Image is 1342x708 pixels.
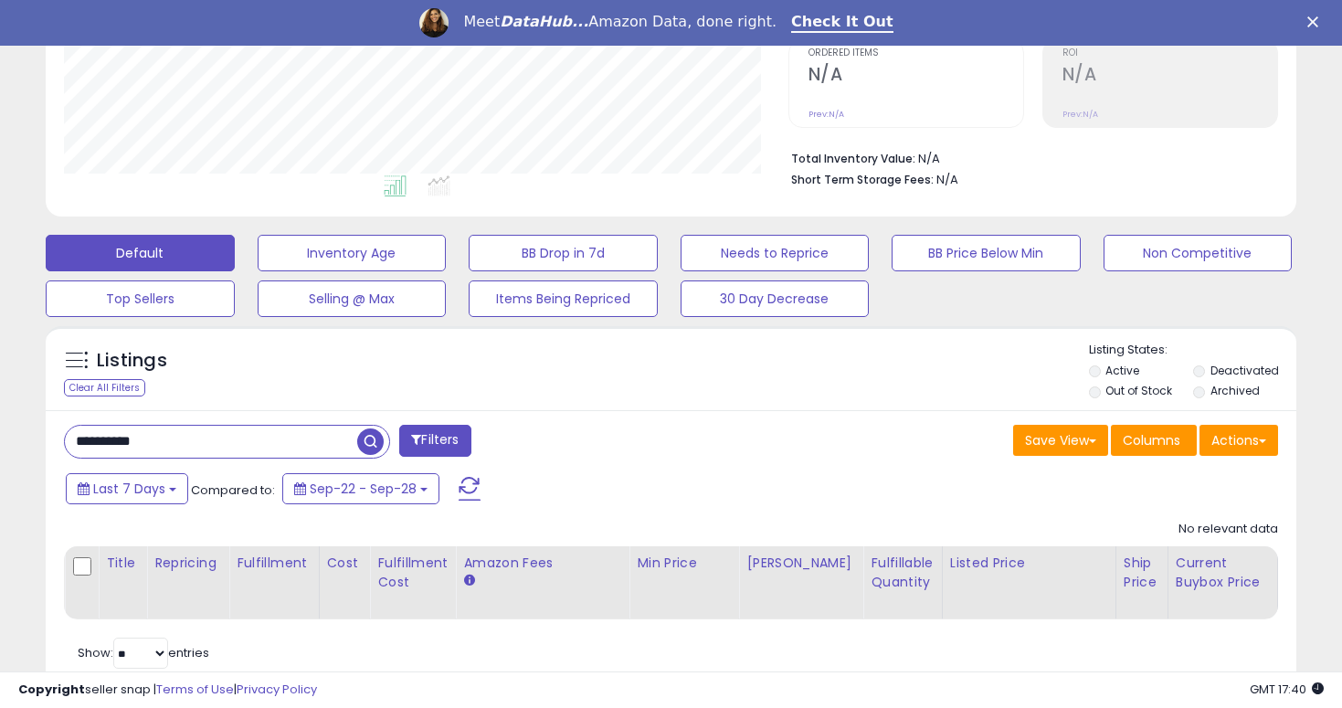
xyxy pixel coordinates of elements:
small: Prev: N/A [808,109,844,120]
div: [PERSON_NAME] [746,554,855,573]
h5: Listings [97,348,167,374]
button: Selling @ Max [258,280,447,317]
p: Listing States: [1089,342,1296,359]
button: Actions [1199,425,1278,456]
b: Short Term Storage Fees: [791,172,934,187]
span: Sep-22 - Sep-28 [310,480,417,498]
div: Meet Amazon Data, done right. [463,13,777,31]
span: N/A [936,171,958,188]
div: Fulfillment [237,554,311,573]
button: Columns [1111,425,1197,456]
div: Clear All Filters [64,379,145,396]
label: Out of Stock [1105,383,1172,398]
button: Needs to Reprice [681,235,870,271]
button: Non Competitive [1104,235,1293,271]
button: Items Being Repriced [469,280,658,317]
label: Active [1105,363,1139,378]
button: Top Sellers [46,280,235,317]
span: Show: entries [78,644,209,661]
div: Current Buybox Price [1176,554,1270,592]
div: Cost [327,554,363,573]
img: Profile image for Georgie [419,8,449,37]
a: Check It Out [791,13,893,33]
button: 30 Day Decrease [681,280,870,317]
div: Title [106,554,139,573]
span: 2025-10-6 17:40 GMT [1250,681,1324,698]
span: Last 7 Days [93,480,165,498]
button: BB Drop in 7d [469,235,658,271]
div: Fulfillable Quantity [871,554,934,592]
div: Min Price [637,554,731,573]
small: Amazon Fees. [463,573,474,589]
div: Listed Price [950,554,1108,573]
button: Last 7 Days [66,473,188,504]
button: Sep-22 - Sep-28 [282,473,439,504]
small: Prev: N/A [1062,109,1098,120]
h2: N/A [808,64,1023,89]
div: Close [1307,16,1326,27]
i: DataHub... [500,13,588,30]
strong: Copyright [18,681,85,698]
div: Amazon Fees [463,554,621,573]
button: Default [46,235,235,271]
button: Save View [1013,425,1108,456]
span: Columns [1123,431,1180,449]
div: Repricing [154,554,221,573]
button: Inventory Age [258,235,447,271]
div: seller snap | | [18,682,317,699]
h2: N/A [1062,64,1277,89]
a: Privacy Policy [237,681,317,698]
button: Filters [399,425,470,457]
label: Archived [1210,383,1260,398]
div: No relevant data [1178,521,1278,538]
label: Deactivated [1210,363,1279,378]
span: ROI [1062,48,1277,58]
b: Total Inventory Value: [791,151,915,166]
button: BB Price Below Min [892,235,1081,271]
span: Compared to: [191,481,275,499]
a: Terms of Use [156,681,234,698]
div: Ship Price [1124,554,1160,592]
li: N/A [791,146,1264,168]
div: Fulfillment Cost [377,554,448,592]
span: Ordered Items [808,48,1023,58]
